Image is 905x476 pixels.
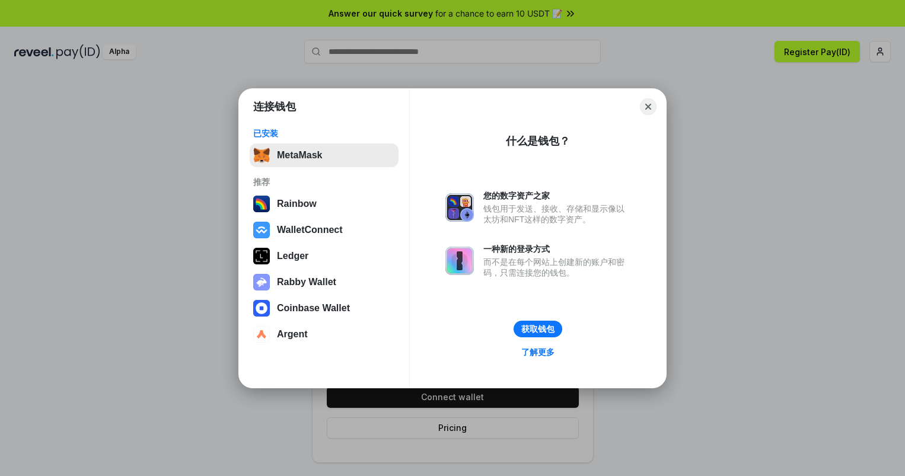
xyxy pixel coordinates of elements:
div: Ledger [277,251,308,261]
button: Coinbase Wallet [250,296,399,320]
div: 钱包用于发送、接收、存储和显示像以太坊和NFT这样的数字资产。 [483,203,630,225]
button: WalletConnect [250,218,399,242]
h1: 连接钱包 [253,100,296,114]
img: svg+xml,%3Csvg%20width%3D%2228%22%20height%3D%2228%22%20viewBox%3D%220%200%2028%2028%22%20fill%3D... [253,326,270,343]
div: 了解更多 [521,347,555,357]
div: 获取钱包 [521,324,555,334]
div: 什么是钱包？ [506,134,570,148]
button: Ledger [250,244,399,268]
div: Coinbase Wallet [277,303,350,314]
button: 获取钱包 [514,321,562,337]
img: svg+xml,%3Csvg%20xmlns%3D%22http%3A%2F%2Fwww.w3.org%2F2000%2Fsvg%22%20fill%3D%22none%22%20viewBox... [445,193,474,222]
button: Rainbow [250,192,399,216]
div: Rainbow [277,199,317,209]
button: Close [640,98,657,115]
button: MetaMask [250,143,399,167]
div: WalletConnect [277,225,343,235]
a: 了解更多 [514,344,562,360]
div: 推荐 [253,177,395,187]
img: svg+xml,%3Csvg%20fill%3D%22none%22%20height%3D%2233%22%20viewBox%3D%220%200%2035%2033%22%20width%... [253,147,270,164]
img: svg+xml,%3Csvg%20xmlns%3D%22http%3A%2F%2Fwww.w3.org%2F2000%2Fsvg%22%20fill%3D%22none%22%20viewBox... [253,274,270,290]
button: Rabby Wallet [250,270,399,294]
img: svg+xml,%3Csvg%20width%3D%2228%22%20height%3D%2228%22%20viewBox%3D%220%200%2028%2028%22%20fill%3D... [253,222,270,238]
img: svg+xml,%3Csvg%20xmlns%3D%22http%3A%2F%2Fwww.w3.org%2F2000%2Fsvg%22%20width%3D%2228%22%20height%3... [253,248,270,264]
div: 您的数字资产之家 [483,190,630,201]
img: svg+xml,%3Csvg%20width%3D%2228%22%20height%3D%2228%22%20viewBox%3D%220%200%2028%2028%22%20fill%3D... [253,300,270,317]
div: 一种新的登录方式 [483,244,630,254]
img: svg+xml,%3Csvg%20xmlns%3D%22http%3A%2F%2Fwww.w3.org%2F2000%2Fsvg%22%20fill%3D%22none%22%20viewBox... [445,247,474,275]
div: 而不是在每个网站上创建新的账户和密码，只需连接您的钱包。 [483,257,630,278]
div: MetaMask [277,150,322,161]
button: Argent [250,322,399,346]
div: Rabby Wallet [277,277,336,287]
div: 已安装 [253,128,395,139]
img: svg+xml,%3Csvg%20width%3D%22120%22%20height%3D%22120%22%20viewBox%3D%220%200%20120%20120%22%20fil... [253,196,270,212]
div: Argent [277,329,308,340]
